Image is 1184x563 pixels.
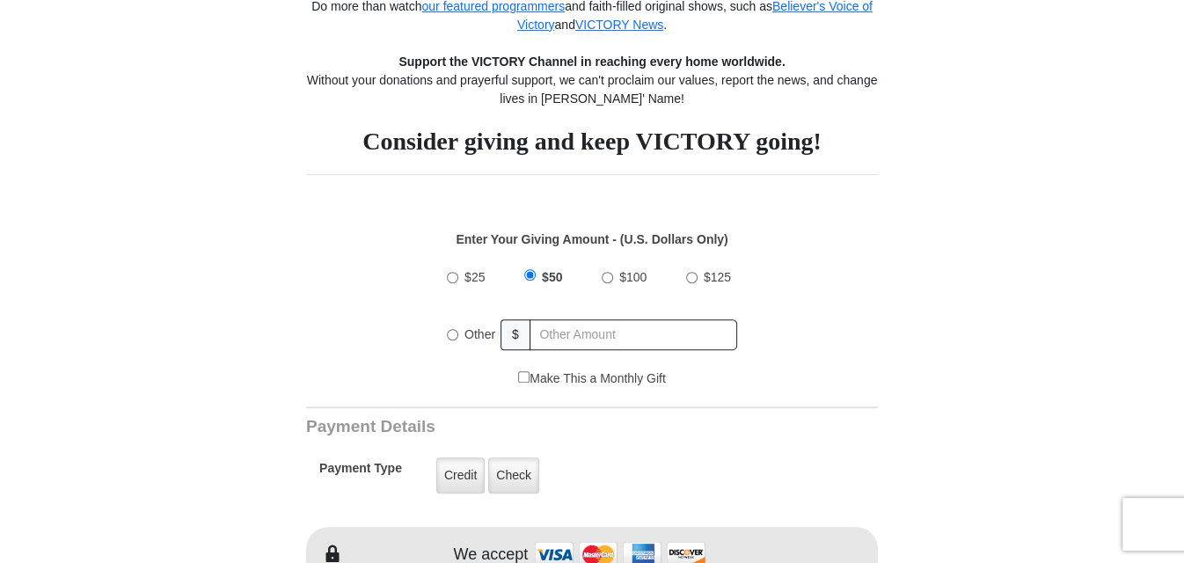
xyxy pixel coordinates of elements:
[619,270,647,284] span: $100
[398,55,785,69] strong: Support the VICTORY Channel in reaching every home worldwide.
[518,371,530,383] input: Make This a Monthly Gift
[704,270,731,284] span: $125
[464,327,495,341] span: Other
[456,232,727,246] strong: Enter Your Giving Amount - (U.S. Dollars Only)
[575,18,663,32] a: VICTORY News
[306,417,755,437] h3: Payment Details
[518,369,666,388] label: Make This a Monthly Gift
[464,270,485,284] span: $25
[501,319,530,350] span: $
[436,457,485,494] label: Credit
[488,457,539,494] label: Check
[362,128,822,155] strong: Consider giving and keep VICTORY going!
[530,319,737,350] input: Other Amount
[542,270,562,284] span: $50
[319,461,402,485] h5: Payment Type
